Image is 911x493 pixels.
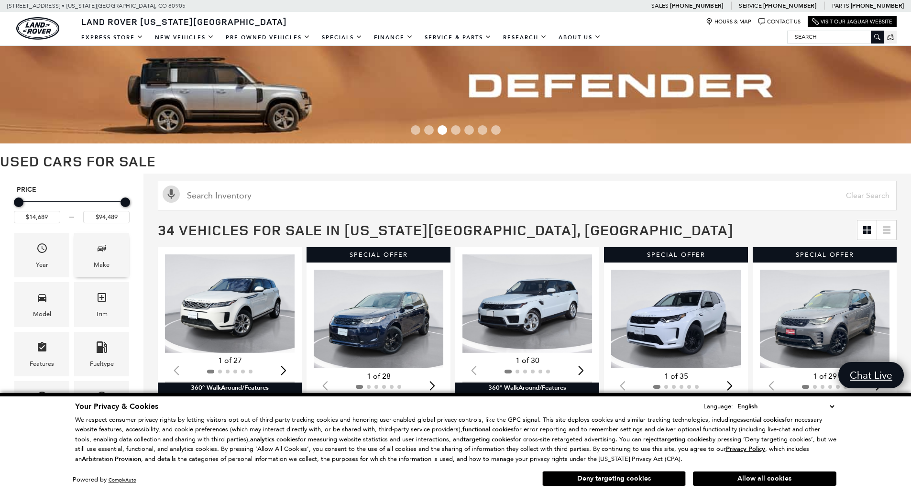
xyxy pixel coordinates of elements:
img: 2024 Land Rover Discovery Sport S 1 [611,270,742,368]
span: Transmission [36,388,48,408]
img: 2020 Land Rover Range Rover Evoque S 1 [165,254,296,353]
div: Special Offer [604,247,748,263]
div: MileageMileage [74,381,129,426]
span: Go to slide 3 [438,125,447,135]
span: Make [96,240,108,260]
a: Research [497,29,553,46]
nav: Main Navigation [76,29,607,46]
input: Search [788,31,883,43]
button: Allow all cookies [693,471,836,486]
div: TrimTrim [74,282,129,327]
input: Maximum [83,211,130,223]
div: MakeMake [74,233,129,277]
div: Special Offer [307,247,450,263]
a: Pre-Owned Vehicles [220,29,316,46]
div: Trim [96,309,108,319]
img: Land Rover [16,17,59,40]
div: 1 / 2 [462,254,593,353]
span: 34 Vehicles for Sale in [US_STATE][GEOGRAPHIC_DATA], [GEOGRAPHIC_DATA] [158,220,734,240]
div: 1 / 2 [314,270,445,368]
a: Service & Parts [419,29,497,46]
div: YearYear [14,233,69,277]
span: Features [36,339,48,359]
button: Deny targeting cookies [542,471,686,486]
div: Next slide [277,360,290,381]
span: Mileage [96,388,108,408]
span: Chat Live [845,369,897,382]
a: Specials [316,29,368,46]
a: Contact Us [758,18,801,25]
div: 1 / 2 [611,270,742,368]
a: [PHONE_NUMBER] [670,2,723,10]
span: Go to slide 4 [451,125,461,135]
a: Hours & Map [706,18,751,25]
div: Next slide [723,375,736,396]
div: FueltypeFueltype [74,332,129,376]
svg: Click to toggle on voice search [163,186,180,203]
input: Minimum [14,211,60,223]
a: ComplyAuto [109,477,136,483]
span: Service [739,2,761,9]
span: Fueltype [96,339,108,359]
a: About Us [553,29,607,46]
div: Minimum Price [14,197,23,207]
div: TransmissionTransmission [14,381,69,426]
img: 2018 Land Rover Range Rover Sport HSE 1 [462,254,593,353]
div: Language: [703,403,733,409]
img: 2022 Land Rover Discovery Sport S R-Dynamic 1 [314,270,445,368]
div: 1 of 27 [165,355,295,366]
div: Maximum Price [121,197,130,207]
a: [STREET_ADDRESS] • [US_STATE][GEOGRAPHIC_DATA], CO 80905 [7,2,186,9]
div: Model [33,309,51,319]
span: Trim [96,289,108,309]
div: 1 of 30 [462,355,592,366]
h5: Price [17,186,127,194]
div: Price [14,194,130,223]
a: Privacy Policy [726,445,765,452]
div: ModelModel [14,282,69,327]
a: [PHONE_NUMBER] [763,2,816,10]
strong: Arbitration Provision [82,455,141,463]
div: 1 / 2 [760,270,891,368]
a: [PHONE_NUMBER] [851,2,904,10]
span: Year [36,240,48,260]
p: We respect consumer privacy rights by letting visitors opt out of third-party tracking cookies an... [75,415,836,464]
div: Features [30,359,54,369]
u: Privacy Policy [726,445,765,453]
strong: targeting cookies [659,435,709,444]
a: Land Rover [US_STATE][GEOGRAPHIC_DATA] [76,16,293,27]
div: Powered by [73,477,136,483]
div: Fueltype [90,359,114,369]
span: Land Rover [US_STATE][GEOGRAPHIC_DATA] [81,16,287,27]
div: 1 of 28 [314,371,443,382]
div: Next slide [426,375,439,396]
div: Next slide [574,360,587,381]
div: 1 of 35 [611,371,741,382]
div: Year [36,260,48,270]
a: land-rover [16,17,59,40]
div: 1 / 2 [165,254,296,353]
img: 2023 Land Rover Discovery HSE R-Dynamic 1 [760,270,891,368]
span: Model [36,289,48,309]
select: Language Select [735,401,836,412]
strong: functional cookies [462,425,514,434]
div: FeaturesFeatures [14,332,69,376]
a: EXPRESS STORE [76,29,149,46]
strong: essential cookies [737,416,785,424]
input: Search Inventory [158,181,897,210]
a: Chat Live [838,362,904,388]
div: 360° WalkAround/Features [455,383,599,393]
div: Special Offer [753,247,897,263]
span: Sales [651,2,669,9]
a: New Vehicles [149,29,220,46]
span: Go to slide 7 [491,125,501,135]
span: Parts [832,2,849,9]
span: Go to slide 2 [424,125,434,135]
strong: analytics cookies [250,435,298,444]
div: 1 of 29 [760,371,889,382]
span: Go to slide 1 [411,125,420,135]
a: Visit Our Jaguar Website [812,18,892,25]
div: Make [94,260,110,270]
span: Your Privacy & Cookies [75,401,158,412]
a: Finance [368,29,419,46]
